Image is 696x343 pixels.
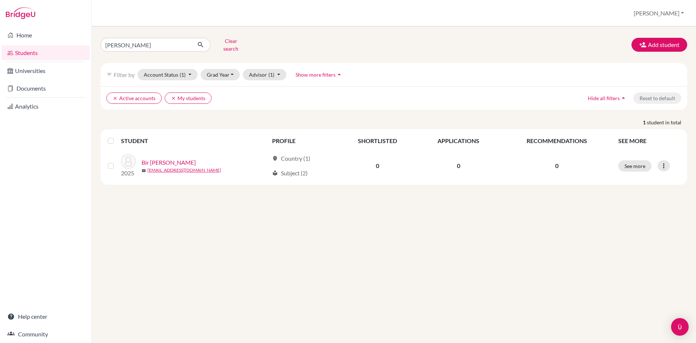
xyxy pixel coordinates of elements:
span: Hide all filters [588,95,620,101]
button: Add student [631,38,687,52]
div: Subject (2) [272,169,308,178]
span: local_library [272,170,278,176]
th: RECOMMENDATIONS [500,132,614,150]
img: Bir Shrestha, Raghu [121,154,136,169]
button: Hide all filtersarrow_drop_up [582,92,633,104]
td: 0 [417,150,500,182]
button: Clear search [210,35,251,54]
i: arrow_drop_up [336,71,343,78]
img: Bridge-U [6,7,35,19]
td: 0 [338,150,417,182]
a: [EMAIL_ADDRESS][DOMAIN_NAME] [147,167,221,174]
a: Documents [1,81,90,96]
a: Help center [1,309,90,324]
a: Bir [PERSON_NAME] [142,158,196,167]
input: Find student by name... [100,38,191,52]
a: Community [1,327,90,342]
th: APPLICATIONS [417,132,500,150]
span: mail [142,168,146,173]
span: (1) [180,72,186,78]
i: arrow_drop_up [620,94,627,102]
span: Show more filters [296,72,336,78]
a: Students [1,45,90,60]
p: 2025 [121,169,136,178]
i: filter_list [106,72,112,77]
span: location_on [272,156,278,161]
span: Filter by [114,71,135,78]
i: clear [171,96,176,101]
span: student in total [647,118,687,126]
button: Grad Year [201,69,240,80]
button: Advisor(1) [243,69,286,80]
div: Open Intercom Messenger [671,318,689,336]
button: Show more filtersarrow_drop_up [289,69,349,80]
a: Home [1,28,90,43]
th: PROFILE [268,132,338,150]
th: SHORTLISTED [338,132,417,150]
div: Country (1) [272,154,310,163]
th: STUDENT [121,132,268,150]
button: See more [618,160,652,172]
a: Universities [1,63,90,78]
th: SEE MORE [614,132,684,150]
i: clear [113,96,118,101]
button: Reset to default [633,92,681,104]
button: clearMy students [165,92,212,104]
button: clearActive accounts [106,92,162,104]
span: (1) [268,72,274,78]
button: Account Status(1) [138,69,198,80]
p: 0 [505,161,609,170]
a: Analytics [1,99,90,114]
strong: 1 [643,118,647,126]
button: [PERSON_NAME] [630,6,687,20]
